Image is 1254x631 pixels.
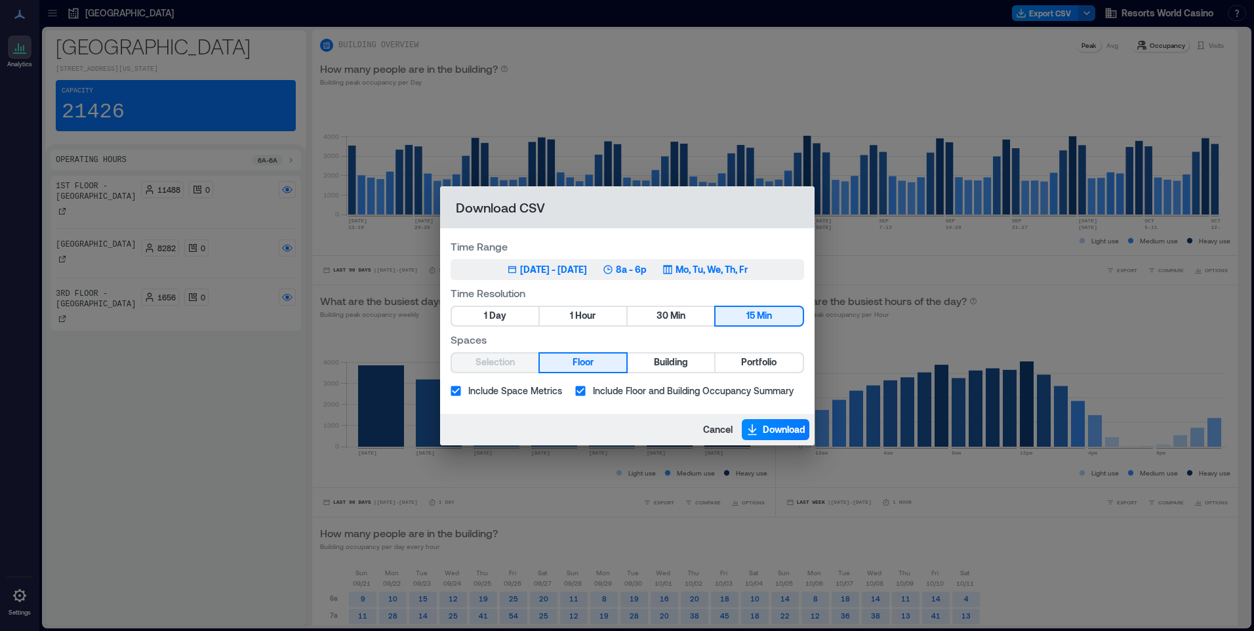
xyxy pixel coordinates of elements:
div: [DATE] - [DATE] [520,263,587,276]
span: Building [654,354,688,371]
button: 1 Day [452,307,538,325]
span: Hour [575,308,596,324]
p: Mo, Tu, We, Th, Fr [676,263,748,276]
label: Spaces [451,332,804,347]
span: 30 [657,308,668,324]
span: Floor [573,354,594,371]
span: Include Space Metrics [468,384,562,397]
button: 15 Min [716,307,802,325]
span: Include Floor and Building Occupancy Summary [593,384,794,397]
button: 30 Min [628,307,714,325]
button: [DATE] - [DATE]8a - 6pMo, Tu, We, Th, Fr [451,259,804,280]
button: Building [628,354,714,372]
button: 1 Hour [540,307,626,325]
span: Download [763,423,805,436]
button: Floor [540,354,626,372]
span: Min [670,308,685,324]
button: Cancel [699,419,737,440]
button: Portfolio [716,354,802,372]
span: Min [757,308,772,324]
span: Cancel [703,423,733,436]
span: 15 [746,308,755,324]
span: Day [489,308,506,324]
label: Time Range [451,239,804,254]
button: Download [742,419,809,440]
span: Portfolio [741,354,777,371]
span: 1 [484,308,487,324]
label: Time Resolution [451,285,804,300]
p: 8a - 6p [616,263,647,276]
h2: Download CSV [440,186,815,228]
span: 1 [570,308,573,324]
